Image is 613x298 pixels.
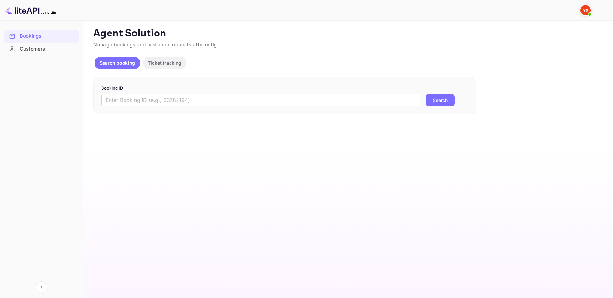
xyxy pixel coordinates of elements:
div: Customers [20,45,76,53]
img: Yandex Support [580,5,591,15]
p: Ticket tracking [148,59,181,66]
p: Search booking [100,59,135,66]
span: Manage bookings and customer requests efficiently. [93,42,218,48]
a: Customers [4,43,79,55]
p: Booking ID [101,85,468,91]
img: LiteAPI logo [5,5,56,15]
a: Bookings [4,30,79,42]
input: Enter Booking ID (e.g., 63782194) [101,94,420,106]
div: Bookings [20,33,76,40]
button: Search [426,94,455,106]
p: Agent Solution [93,27,602,40]
button: Collapse navigation [36,281,47,293]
